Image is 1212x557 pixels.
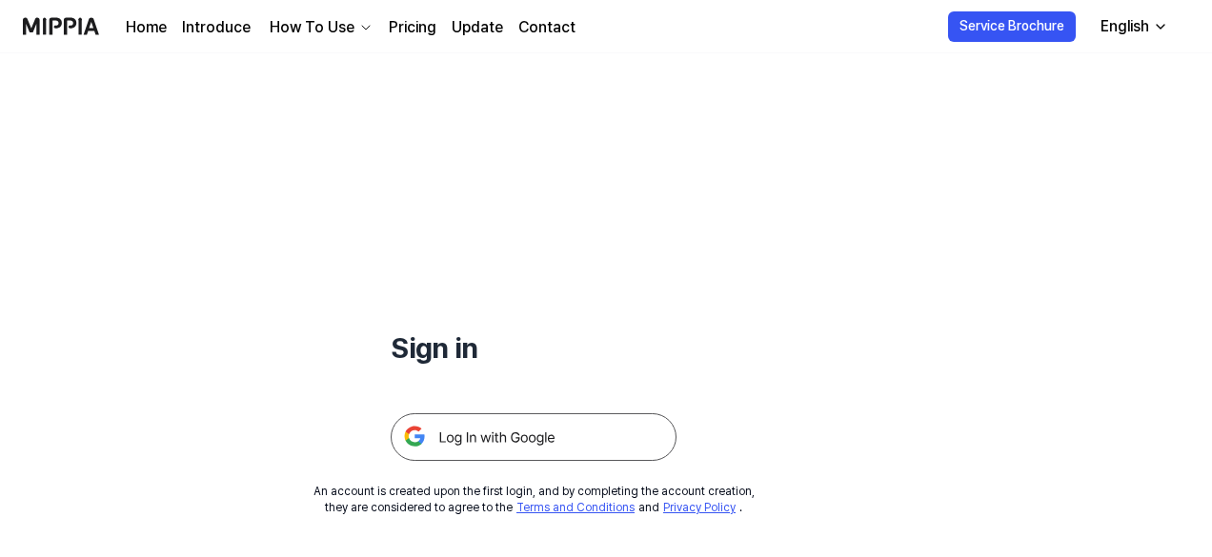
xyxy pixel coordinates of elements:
div: How To Use [266,16,358,39]
button: Service Brochure [948,11,1076,42]
a: Pricing [389,16,436,39]
a: Privacy Policy [663,501,736,514]
a: Introduce [182,16,251,39]
div: An account is created upon the first login, and by completing the account creation, they are cons... [313,484,755,516]
a: Contact [518,16,576,39]
a: Home [126,16,167,39]
button: English [1085,8,1180,46]
h1: Sign in [391,328,677,368]
div: English [1097,15,1153,38]
a: Terms and Conditions [516,501,635,514]
a: Update [452,16,503,39]
button: How To Use [266,16,374,39]
img: 구글 로그인 버튼 [391,413,677,461]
